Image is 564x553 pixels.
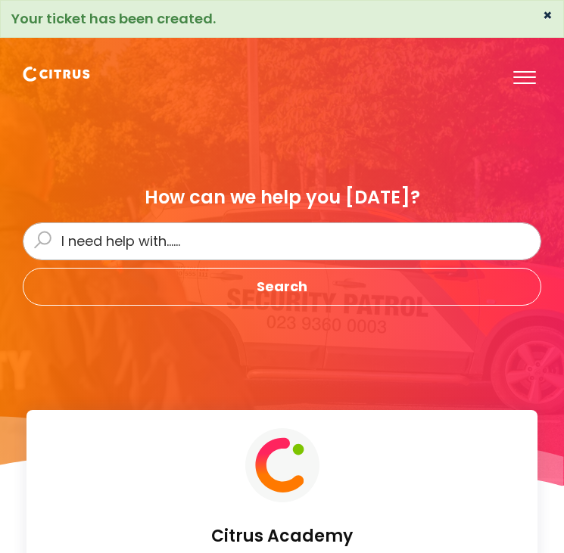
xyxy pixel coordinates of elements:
[52,275,512,299] span: Search
[507,50,541,97] button: Toggle Navigation
[543,8,553,22] button: ×
[23,188,541,207] div: How can we help you [DATE]?
[39,527,525,546] h4: Citrus Academy
[23,268,541,306] button: Search
[23,222,541,260] input: I need help with......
